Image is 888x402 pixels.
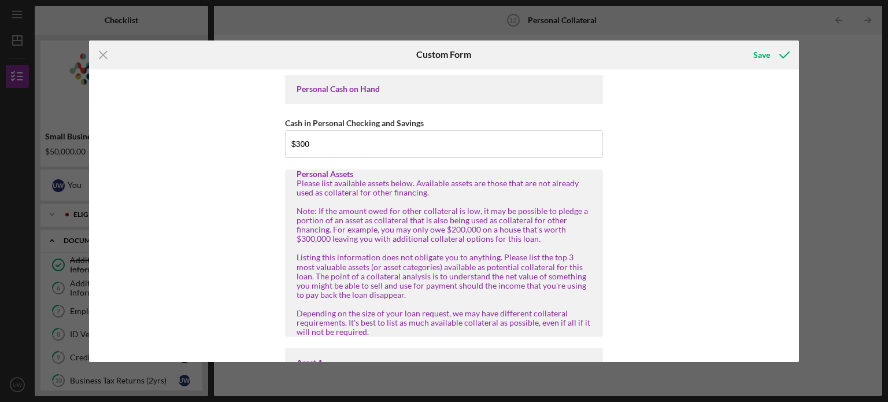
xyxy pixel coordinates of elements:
div: Personal Cash on Hand [297,84,591,94]
div: Personal Assets [297,169,591,179]
div: Asset 1 [297,358,591,367]
button: Save [742,43,799,67]
div: Please list available assets below. Available assets are those that are not already used as colla... [297,179,591,337]
div: Save [753,43,770,67]
label: Cash in Personal Checking and Savings [285,118,424,128]
h6: Custom Form [416,49,471,60]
